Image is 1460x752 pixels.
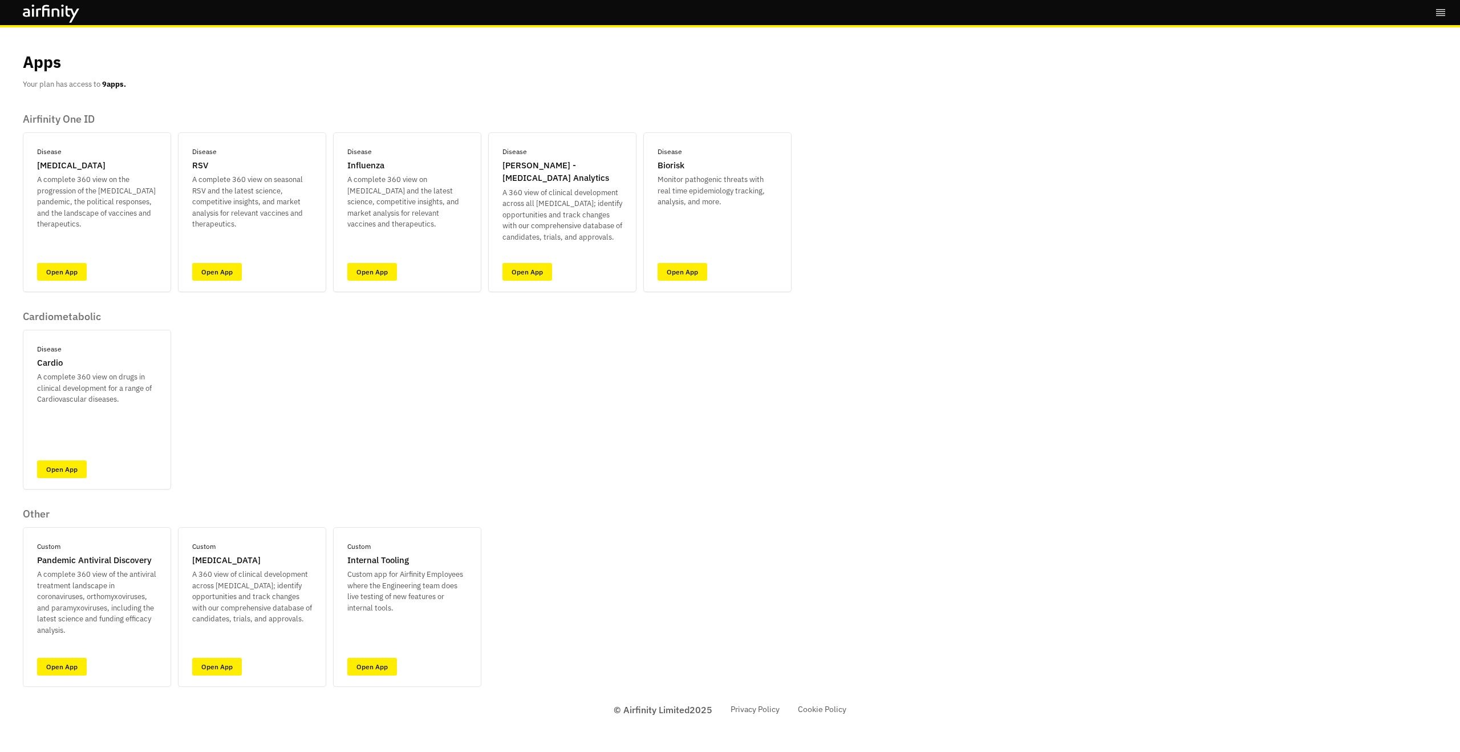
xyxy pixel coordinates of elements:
[23,508,481,520] p: Other
[502,147,527,157] p: Disease
[23,310,171,323] p: Cardiometabolic
[192,658,242,676] a: Open App
[37,174,157,230] p: A complete 360 view on the progression of the [MEDICAL_DATA] pandemic, the political responses, a...
[37,344,62,354] p: Disease
[614,703,712,717] p: © Airfinity Limited 2025
[347,174,467,230] p: A complete 360 view on [MEDICAL_DATA] and the latest science, competitive insights, and market an...
[192,569,312,625] p: A 360 view of clinical development across [MEDICAL_DATA]; identify opportunities and track change...
[347,658,397,676] a: Open App
[37,460,87,478] a: Open App
[731,704,780,715] a: Privacy Policy
[37,263,87,281] a: Open App
[37,569,157,636] p: A complete 360 view of the antiviral treatment landscape in coronaviruses, orthomyxoviruses, and ...
[798,704,846,715] a: Cookie Policy
[502,159,622,185] p: [PERSON_NAME] - [MEDICAL_DATA] Analytics
[37,147,62,157] p: Disease
[23,113,792,126] p: Airfinity One ID
[658,159,684,172] p: Biorisk
[37,357,63,370] p: Cardio
[192,263,242,281] a: Open App
[192,174,312,230] p: A complete 360 view on seasonal RSV and the latest science, competitive insights, and market anal...
[37,658,87,676] a: Open App
[37,371,157,405] p: A complete 360 view on drugs in clinical development for a range of Cardiovascular diseases.
[37,541,60,552] p: Custom
[37,159,106,172] p: [MEDICAL_DATA]
[347,541,371,552] p: Custom
[192,159,208,172] p: RSV
[192,554,261,567] p: [MEDICAL_DATA]
[347,554,409,567] p: Internal Tooling
[192,541,216,552] p: Custom
[502,263,552,281] a: Open App
[192,147,217,157] p: Disease
[23,79,126,90] p: Your plan has access to
[658,147,682,157] p: Disease
[347,263,397,281] a: Open App
[23,50,61,74] p: Apps
[502,187,622,243] p: A 360 view of clinical development across all [MEDICAL_DATA]; identify opportunities and track ch...
[37,554,152,567] p: Pandemic Antiviral Discovery
[658,174,777,208] p: Monitor pathogenic threats with real time epidemiology tracking, analysis, and more.
[347,569,467,613] p: Custom app for Airfinity Employees where the Engineering team does live testing of new features o...
[347,159,384,172] p: Influenza
[102,79,126,89] b: 9 apps.
[658,263,707,281] a: Open App
[347,147,372,157] p: Disease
